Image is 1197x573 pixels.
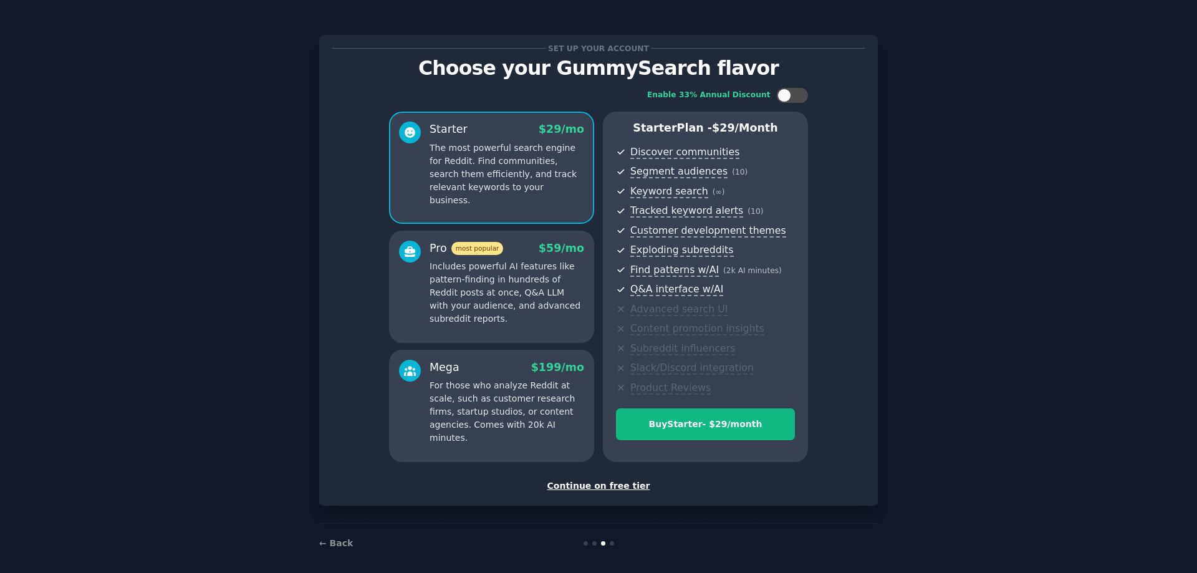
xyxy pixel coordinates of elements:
div: Mega [430,360,459,375]
span: $ 29 /month [712,122,778,134]
span: Exploding subreddits [630,244,733,257]
span: Advanced search UI [630,303,728,316]
span: ( 2k AI minutes ) [723,266,782,275]
span: Customer development themes [630,224,786,238]
span: Q&A interface w/AI [630,283,723,296]
p: Includes powerful AI features like pattern-finding in hundreds of Reddit posts at once, Q&A LLM w... [430,260,584,325]
p: For those who analyze Reddit at scale, such as customer research firms, startup studios, or conte... [430,379,584,445]
a: ← Back [319,538,353,548]
span: ( ∞ ) [713,188,725,196]
div: Starter [430,122,468,137]
span: Set up your account [546,42,651,55]
span: Subreddit influencers [630,342,735,355]
span: $ 199 /mo [531,361,584,373]
span: Slack/Discord integration [630,362,754,375]
span: $ 59 /mo [539,242,584,254]
div: Continue on free tier [332,479,865,493]
span: ( 10 ) [748,207,763,216]
span: Segment audiences [630,165,728,178]
span: most popular [451,242,504,255]
span: Content promotion insights [630,322,764,335]
span: Tracked keyword alerts [630,205,743,218]
p: Choose your GummySearch flavor [332,57,865,79]
div: Enable 33% Annual Discount [647,90,771,101]
div: Pro [430,241,503,256]
p: Starter Plan - [616,120,795,136]
span: Keyword search [630,185,708,198]
span: Discover communities [630,146,739,159]
span: $ 29 /mo [539,123,584,135]
span: ( 10 ) [732,168,748,176]
p: The most powerful search engine for Reddit. Find communities, search them efficiently, and track ... [430,142,584,207]
span: Product Reviews [630,382,711,395]
div: Buy Starter - $ 29 /month [617,418,794,431]
button: BuyStarter- $29/month [616,408,795,440]
span: Find patterns w/AI [630,264,719,277]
